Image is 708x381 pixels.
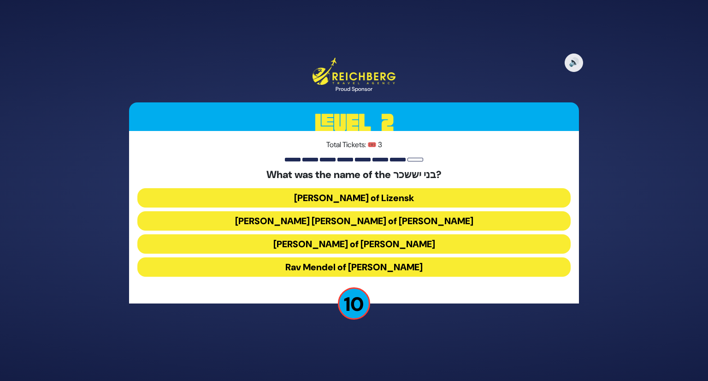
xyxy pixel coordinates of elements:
[313,58,395,85] img: Reichberg Travel
[137,139,571,150] p: Total Tickets: 🎟️ 3
[137,188,571,208] button: [PERSON_NAME] of Lizensk
[129,102,579,144] h3: Level 2
[137,234,571,254] button: [PERSON_NAME] of [PERSON_NAME]
[313,85,395,93] div: Proud Sponsor
[565,54,583,72] button: 🔊
[137,257,571,277] button: Rav Mendel of [PERSON_NAME]
[338,287,370,320] p: 10
[137,211,571,231] button: [PERSON_NAME] [PERSON_NAME] of [PERSON_NAME]
[137,169,571,181] h5: What was the name of the בני יששכר?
